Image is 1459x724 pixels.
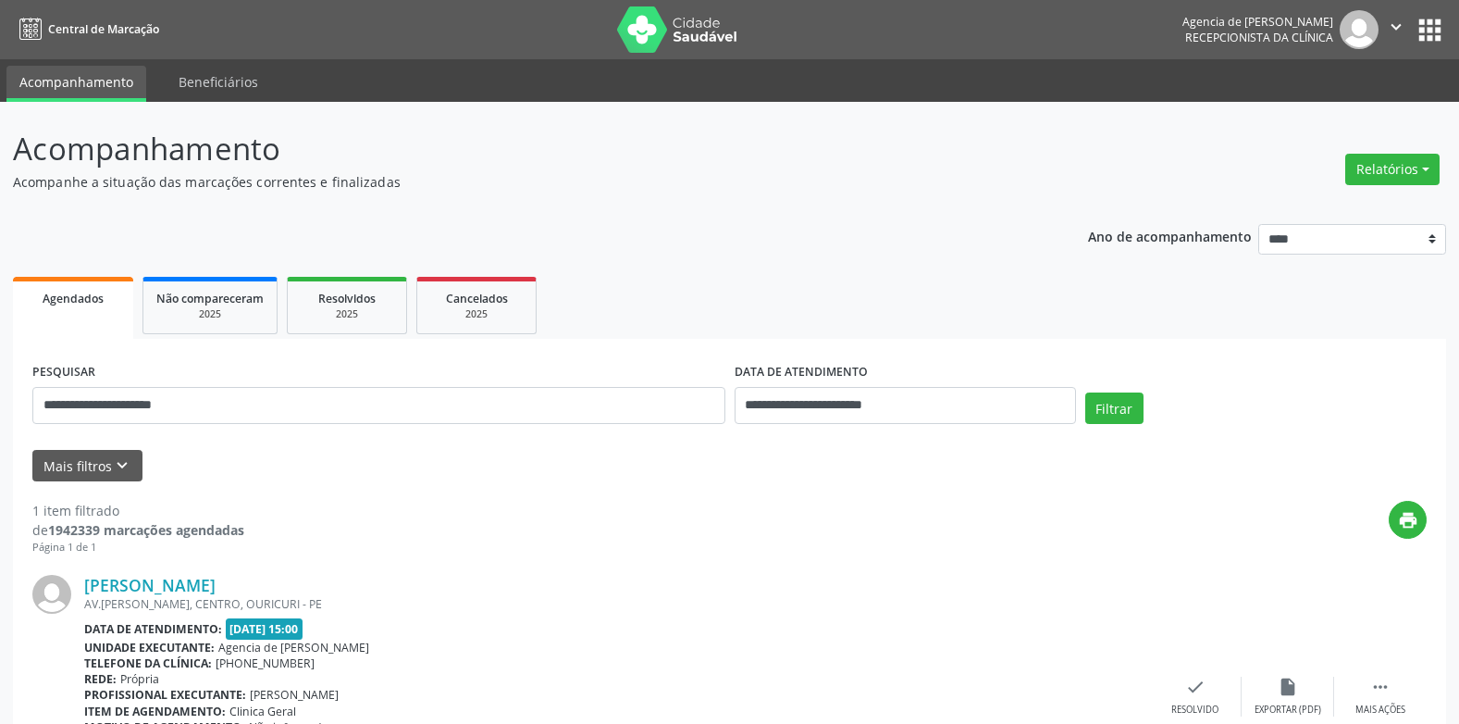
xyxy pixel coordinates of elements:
[156,291,264,306] span: Não compareceram
[48,21,159,37] span: Central de Marcação
[1355,704,1405,717] div: Mais ações
[1386,17,1406,37] i: 
[112,456,132,476] i: keyboard_arrow_down
[120,671,159,687] span: Própria
[1379,10,1414,49] button: 
[1185,677,1206,697] i: check
[1414,14,1446,46] button: apps
[446,291,508,306] span: Cancelados
[48,521,244,539] strong: 1942339 marcações agendadas
[84,621,222,637] b: Data de atendimento:
[1345,154,1440,185] button: Relatórios
[84,687,246,703] b: Profissional executante:
[32,575,71,614] img: img
[1278,677,1298,697] i: insert_drive_file
[84,704,226,719] b: Item de agendamento:
[250,687,339,703] span: [PERSON_NAME]
[1398,510,1418,531] i: print
[32,450,142,482] button: Mais filtroskeyboard_arrow_down
[1255,704,1321,717] div: Exportar (PDF)
[1185,30,1333,45] span: Recepcionista da clínica
[301,307,393,321] div: 2025
[229,704,296,719] span: Clinica Geral
[1182,14,1333,30] div: Agencia de [PERSON_NAME]
[13,14,159,44] a: Central de Marcação
[32,520,244,540] div: de
[1085,393,1144,424] button: Filtrar
[32,501,244,520] div: 1 item filtrado
[6,66,146,102] a: Acompanhamento
[84,575,216,595] a: [PERSON_NAME]
[13,172,1016,192] p: Acompanhe a situação das marcações correntes e finalizadas
[1088,224,1252,247] p: Ano de acompanhamento
[166,66,271,98] a: Beneficiários
[1171,704,1218,717] div: Resolvido
[735,358,868,387] label: DATA DE ATENDIMENTO
[13,126,1016,172] p: Acompanhamento
[1340,10,1379,49] img: img
[84,640,215,655] b: Unidade executante:
[84,596,1149,612] div: AV.[PERSON_NAME], CENTRO, OURICURI - PE
[84,655,212,671] b: Telefone da clínica:
[1389,501,1427,539] button: print
[32,358,95,387] label: PESQUISAR
[1370,677,1391,697] i: 
[43,291,104,306] span: Agendados
[218,640,369,655] span: Agencia de [PERSON_NAME]
[156,307,264,321] div: 2025
[318,291,376,306] span: Resolvidos
[84,671,117,687] b: Rede:
[226,618,303,640] span: [DATE] 15:00
[216,655,315,671] span: [PHONE_NUMBER]
[32,540,244,555] div: Página 1 de 1
[430,307,523,321] div: 2025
